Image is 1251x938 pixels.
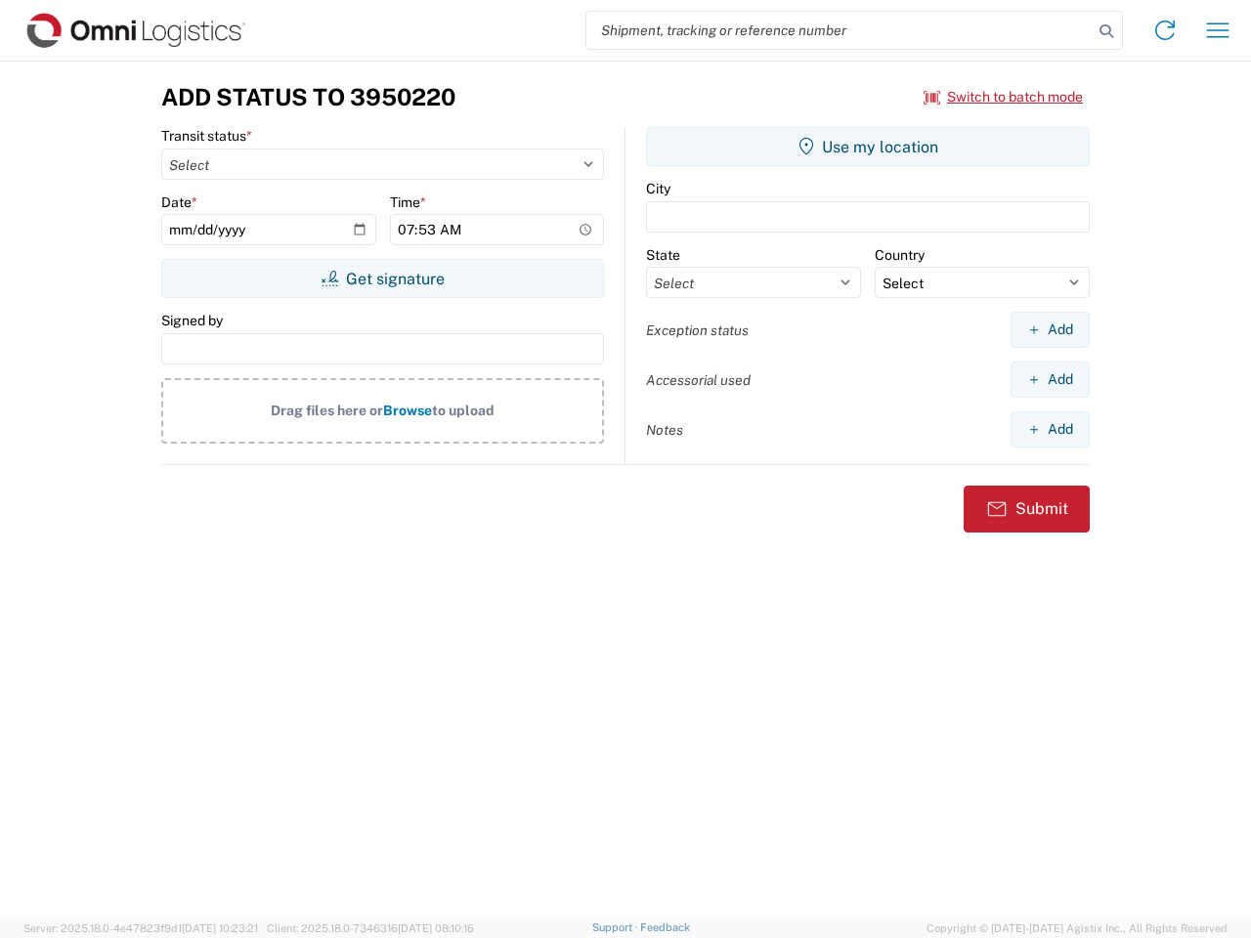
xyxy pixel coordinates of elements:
[646,421,683,439] label: Notes
[161,83,455,111] h3: Add Status to 3950220
[23,922,258,934] span: Server: 2025.18.0-4e47823f9d1
[875,246,925,264] label: Country
[267,922,474,934] span: Client: 2025.18.0-7346316
[646,127,1090,166] button: Use my location
[161,259,604,298] button: Get signature
[964,486,1090,533] button: Submit
[927,919,1228,937] span: Copyright © [DATE]-[DATE] Agistix Inc., All Rights Reserved
[1011,411,1090,448] button: Add
[640,921,690,933] a: Feedback
[1011,312,1090,348] button: Add
[271,403,383,418] span: Drag files here or
[161,193,197,211] label: Date
[924,81,1083,113] button: Switch to batch mode
[161,127,252,145] label: Transit status
[586,12,1093,49] input: Shipment, tracking or reference number
[390,193,426,211] label: Time
[592,921,641,933] a: Support
[432,403,495,418] span: to upload
[182,922,258,934] span: [DATE] 10:23:21
[383,403,432,418] span: Browse
[646,321,749,339] label: Exception status
[646,180,670,197] label: City
[1011,362,1090,398] button: Add
[161,312,223,329] label: Signed by
[646,246,680,264] label: State
[398,922,474,934] span: [DATE] 08:10:16
[646,371,751,389] label: Accessorial used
